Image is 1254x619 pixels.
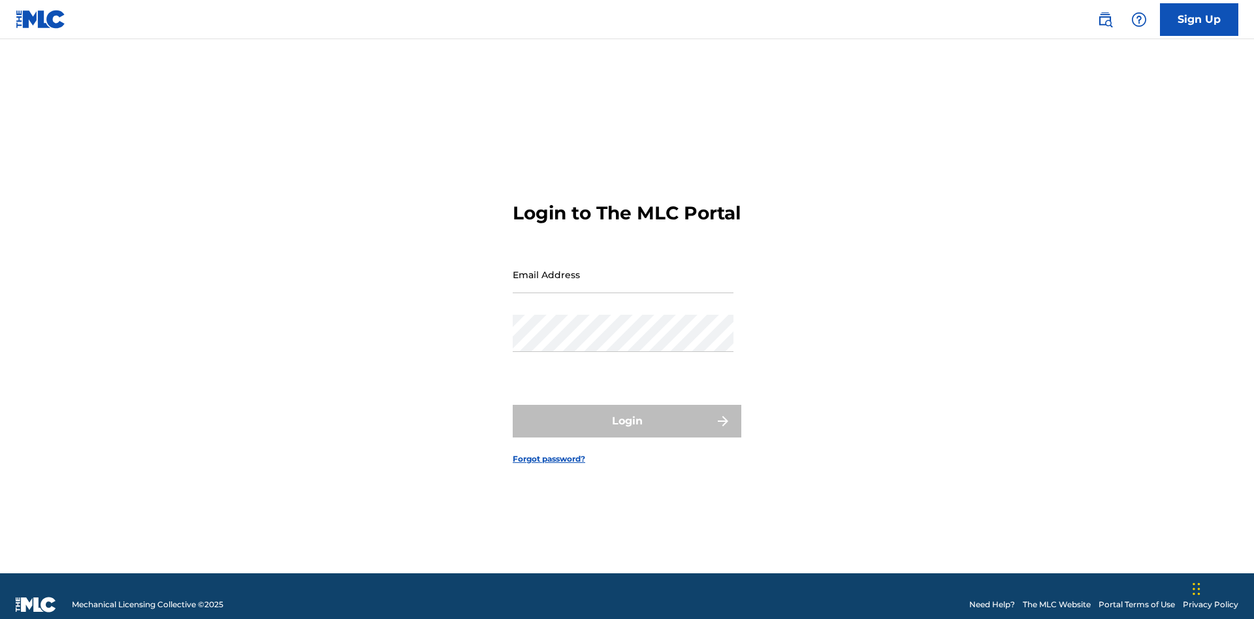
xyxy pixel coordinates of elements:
a: Forgot password? [513,453,585,465]
img: help [1131,12,1147,27]
a: The MLC Website [1023,599,1091,611]
img: search [1097,12,1113,27]
iframe: Chat Widget [1189,556,1254,619]
a: Privacy Policy [1183,599,1238,611]
div: Drag [1193,569,1200,609]
a: Sign Up [1160,3,1238,36]
span: Mechanical Licensing Collective © 2025 [72,599,223,611]
div: Help [1126,7,1152,33]
a: Portal Terms of Use [1099,599,1175,611]
a: Need Help? [969,599,1015,611]
img: MLC Logo [16,10,66,29]
h3: Login to The MLC Portal [513,202,741,225]
a: Public Search [1092,7,1118,33]
img: logo [16,597,56,612]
